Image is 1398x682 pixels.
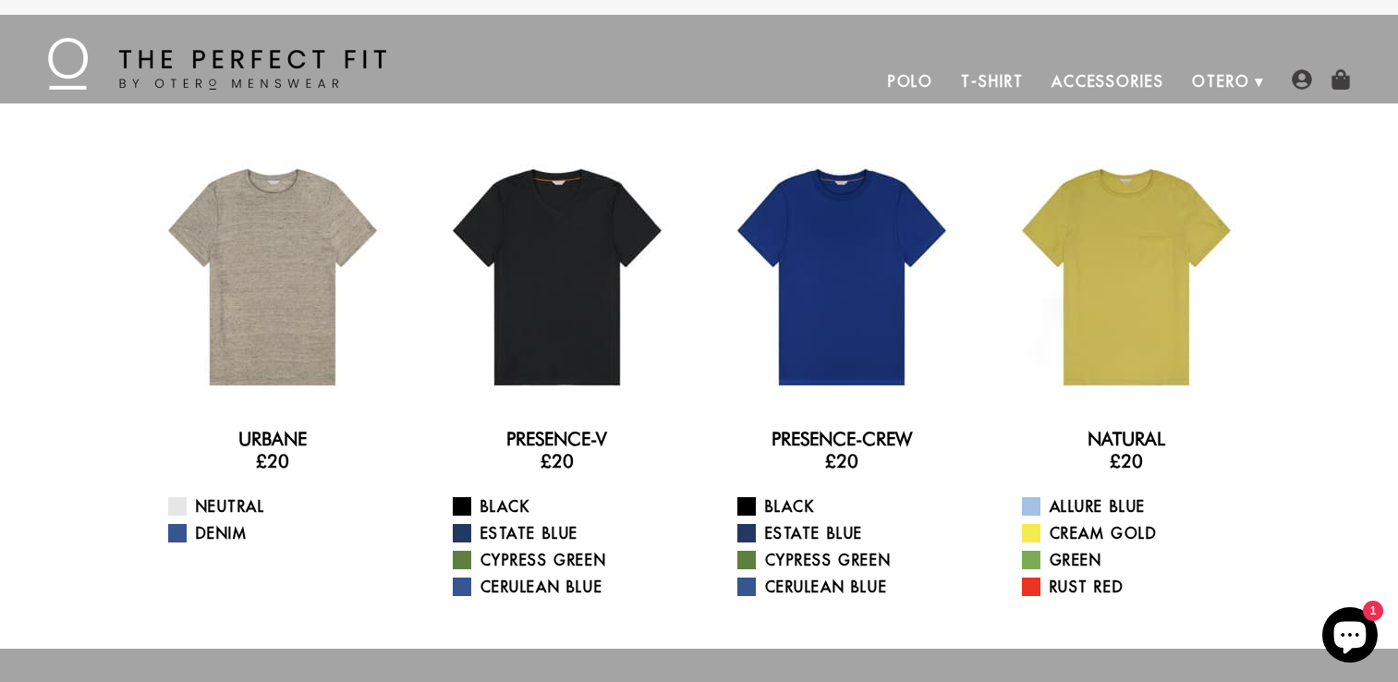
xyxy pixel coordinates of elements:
img: The Perfect Fit - by Otero Menswear - Logo [48,38,386,90]
a: Allure Blue [1022,495,1254,518]
a: Otero [1178,59,1264,104]
a: Rust Red [1022,576,1254,598]
a: Polo [874,59,948,104]
inbox-online-store-chat: Shopify online store chat [1317,607,1383,667]
a: Estate Blue [453,522,685,544]
a: Green [1022,549,1254,571]
h3: £20 [145,450,400,472]
a: T-Shirt [947,59,1037,104]
a: Natural [1088,428,1165,450]
a: Cypress Green [737,549,969,571]
h3: £20 [714,450,969,472]
h3: £20 [430,450,685,472]
a: Cream Gold [1022,522,1254,544]
a: Presence-V [506,428,607,450]
a: Black [737,495,969,518]
a: Neutral [168,495,400,518]
a: Estate Blue [737,522,969,544]
a: Black [453,495,685,518]
a: Denim [168,522,400,544]
a: Presence-Crew [772,428,912,450]
a: Cerulean Blue [737,576,969,598]
h3: £20 [999,450,1254,472]
a: Urbane [238,428,307,450]
a: Cerulean Blue [453,576,685,598]
a: Accessories [1038,59,1178,104]
img: user-account-icon.png [1292,69,1312,90]
a: Cypress Green [453,549,685,571]
img: shopping-bag-icon.png [1331,69,1351,90]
